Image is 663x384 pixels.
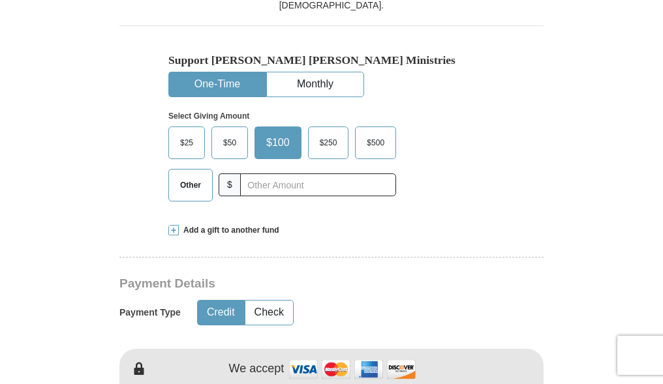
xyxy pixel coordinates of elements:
[169,72,266,96] button: One-Time
[198,301,244,325] button: Credit
[219,173,241,196] span: $
[240,173,396,196] input: Other Amount
[360,133,391,153] span: $500
[217,133,243,153] span: $50
[119,307,181,318] h5: Payment Type
[245,301,293,325] button: Check
[260,133,296,153] span: $100
[313,133,344,153] span: $250
[119,276,452,291] h3: Payment Details
[174,175,208,195] span: Other
[179,225,279,236] span: Add a gift to another fund
[229,362,285,376] h4: We accept
[168,111,249,121] strong: Select Giving Amount
[287,355,418,383] img: credit cards accepted
[168,53,495,67] h5: Support [PERSON_NAME] [PERSON_NAME] Ministries
[267,72,363,96] button: Monthly
[174,133,200,153] span: $25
